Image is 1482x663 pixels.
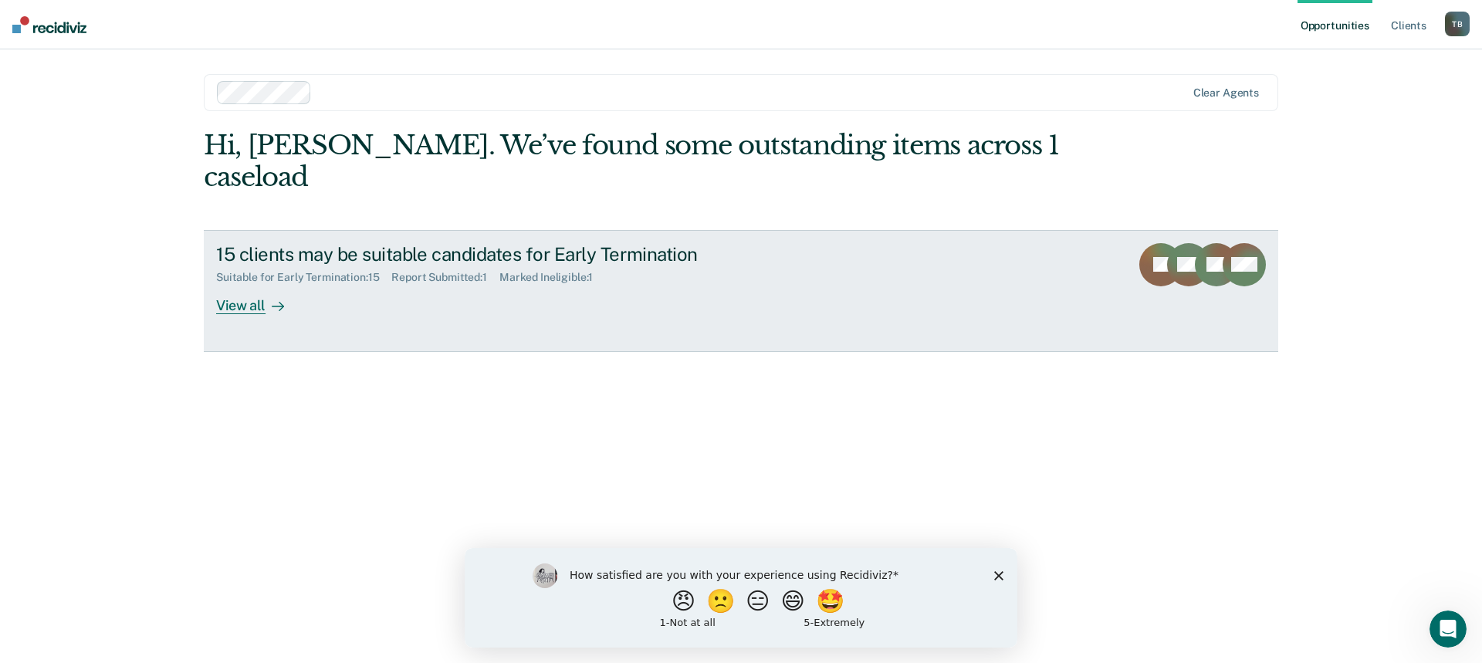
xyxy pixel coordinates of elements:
div: Marked Ineligible : 1 [499,271,605,284]
div: Hi, [PERSON_NAME]. We’ve found some outstanding items across 1 caseload [204,130,1064,193]
iframe: Survey by Kim from Recidiviz [465,548,1017,648]
a: 15 clients may be suitable candidates for Early TerminationSuitable for Early Termination:15Repor... [204,230,1278,352]
div: Suitable for Early Termination : 15 [216,271,391,284]
div: Clear agents [1193,86,1259,100]
iframe: Intercom live chat [1430,611,1467,648]
button: TB [1445,12,1470,36]
div: T B [1445,12,1470,36]
div: View all [216,284,303,314]
img: Recidiviz [12,16,86,33]
div: Report Submitted : 1 [391,271,499,284]
div: 15 clients may be suitable candidates for Early Termination [216,243,758,266]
